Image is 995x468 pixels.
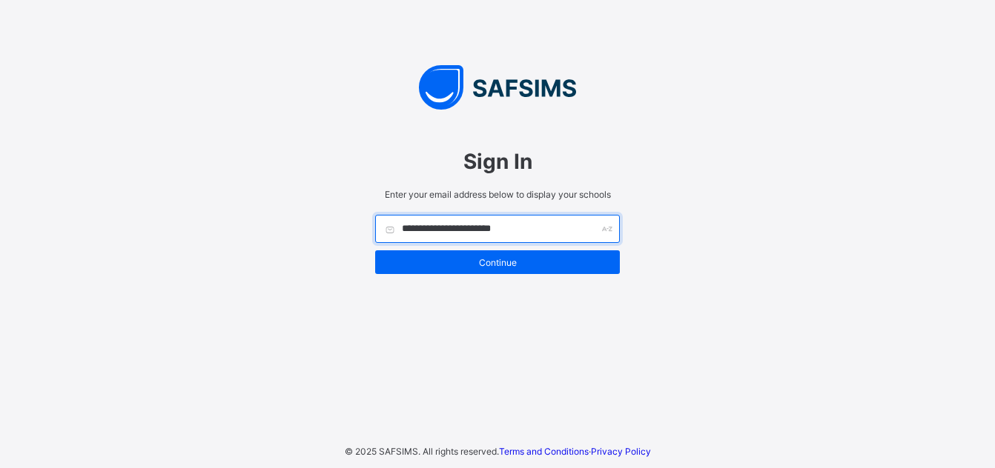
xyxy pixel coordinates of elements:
span: Enter your email address below to display your schools [375,189,620,200]
a: Terms and Conditions [499,446,589,457]
a: Privacy Policy [591,446,651,457]
span: · [499,446,651,457]
span: © 2025 SAFSIMS. All rights reserved. [345,446,499,457]
img: SAFSIMS Logo [360,65,635,110]
span: Continue [386,257,609,268]
span: Sign In [375,149,620,174]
